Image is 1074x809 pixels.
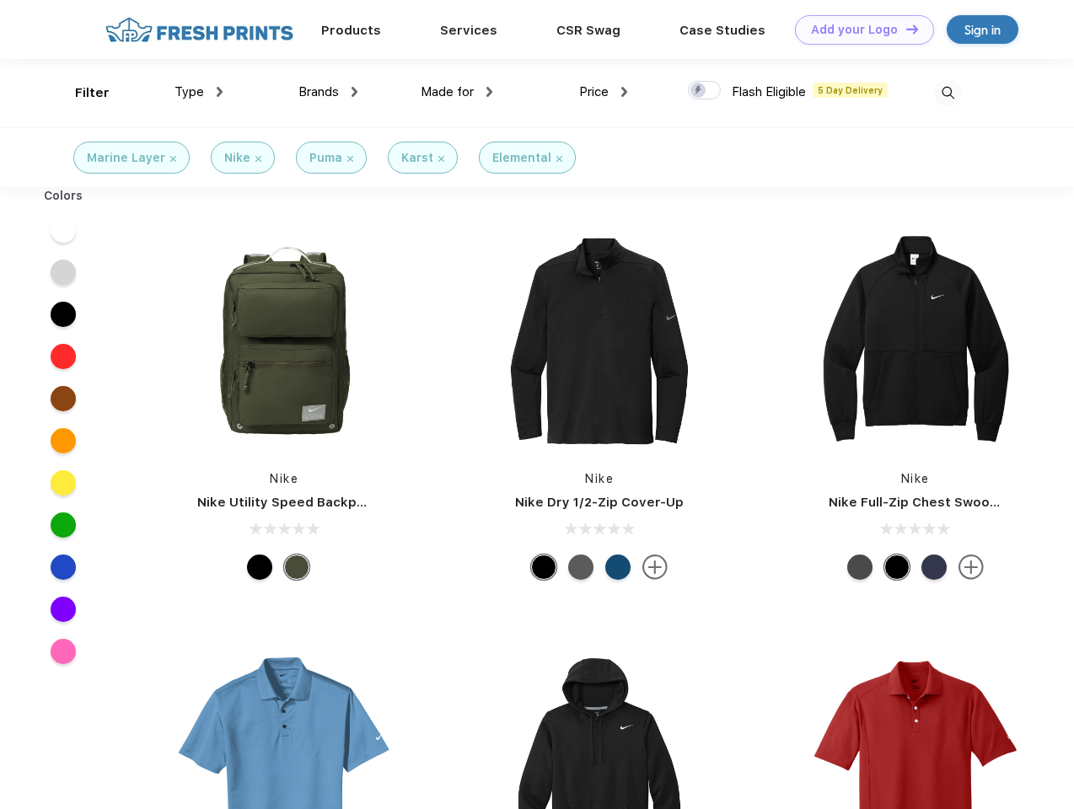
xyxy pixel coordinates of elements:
a: Products [321,23,381,38]
span: Price [579,84,609,99]
img: dropdown.png [352,87,357,97]
div: Black [884,555,910,580]
a: Sign in [947,15,1018,44]
span: Made for [421,84,474,99]
div: Nike [224,149,250,167]
span: Type [175,84,204,99]
img: filter_cancel.svg [255,156,261,162]
img: fo%20logo%202.webp [100,15,298,45]
div: Colors [31,187,96,205]
a: Nike Utility Speed Backpack [197,495,379,510]
div: Karst [401,149,433,167]
img: func=resize&h=266 [172,229,396,453]
img: more.svg [959,555,984,580]
div: Black [247,555,272,580]
div: Anthracite [847,555,873,580]
img: func=resize&h=266 [487,229,712,453]
a: CSR Swag [556,23,620,38]
div: Black [531,555,556,580]
a: Nike [270,472,298,485]
div: Midnight Navy [921,555,947,580]
img: DT [906,24,918,34]
div: Black Heather [568,555,593,580]
a: Services [440,23,497,38]
img: filter_cancel.svg [438,156,444,162]
div: Elemental [492,149,551,167]
a: Nike Full-Zip Chest Swoosh Jacket [829,495,1053,510]
a: Nike [901,472,930,485]
img: dropdown.png [621,87,627,97]
img: filter_cancel.svg [556,156,562,162]
a: Nike Dry 1/2-Zip Cover-Up [515,495,684,510]
div: Filter [75,83,110,103]
div: Sign in [964,20,1001,40]
div: Add your Logo [811,23,898,37]
span: 5 Day Delivery [813,83,888,98]
img: dropdown.png [217,87,223,97]
img: func=resize&h=266 [803,229,1028,453]
div: Gym Blue [605,555,631,580]
div: Puma [309,149,342,167]
img: desktop_search.svg [934,79,962,107]
div: Marine Layer [87,149,165,167]
img: filter_cancel.svg [170,156,176,162]
img: dropdown.png [486,87,492,97]
img: filter_cancel.svg [347,156,353,162]
span: Flash Eligible [732,84,806,99]
span: Brands [298,84,339,99]
img: more.svg [642,555,668,580]
div: Cargo Khaki [284,555,309,580]
a: Nike [585,472,614,485]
